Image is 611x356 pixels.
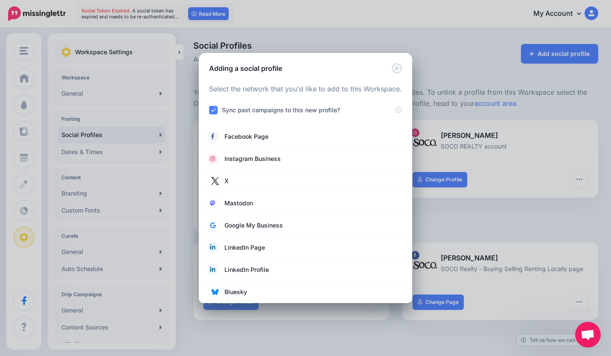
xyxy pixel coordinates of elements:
[222,105,340,115] label: Sync past campaigns to this new profile?
[209,63,282,73] h5: Adding a social profile
[212,289,218,295] img: bluesky.png
[224,287,247,297] span: Bluesky
[208,174,222,188] img: twitter.jpg
[209,84,402,95] p: Select the network that you'd like to add to this Workspace.
[207,264,404,276] a: LinkedIn Profile
[224,242,265,253] span: LinkedIn Page
[207,175,404,187] a: X
[207,131,404,143] a: Facebook Page
[224,198,253,208] span: Mastodon
[392,63,402,74] button: Close
[224,265,269,275] span: LinkedIn Profile
[207,197,404,209] a: Mastodon
[207,219,404,231] a: Google My Business
[224,220,283,231] span: Google My Business
[207,153,404,165] a: Instagram Business
[224,154,281,164] span: Instagram Business
[224,176,229,186] span: X
[224,131,268,142] span: Facebook Page
[207,242,404,254] a: LinkedIn Page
